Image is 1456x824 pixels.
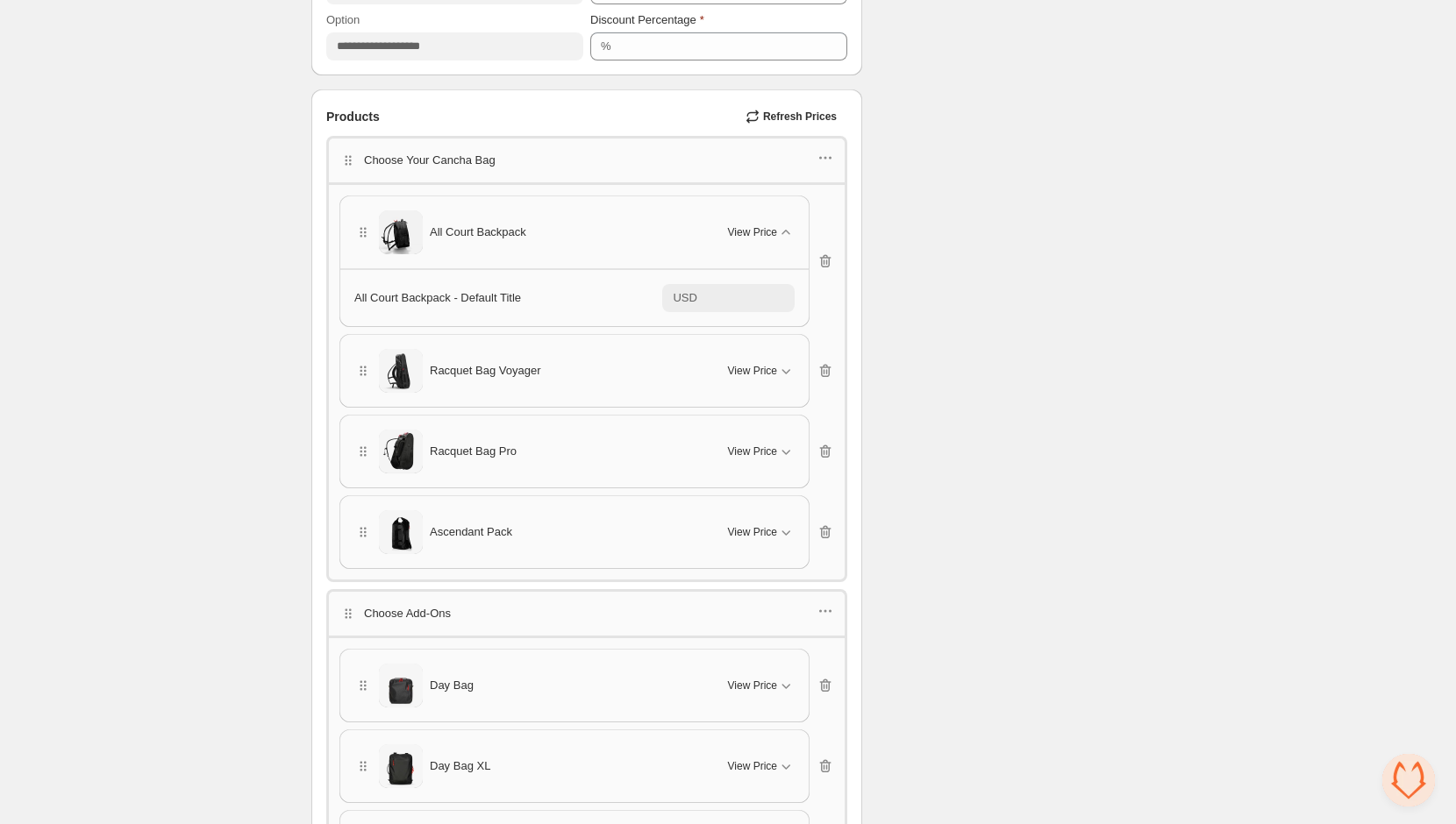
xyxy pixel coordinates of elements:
[354,291,521,304] span: All Court Backpack - Default Title
[364,605,451,622] p: Choose Add-Ons
[739,104,847,129] button: Refresh Prices
[728,525,777,539] span: View Price
[379,510,423,554] img: Ascendant Pack
[728,759,777,773] span: View Price
[430,362,540,380] span: Racquet Bag Voyager
[728,225,777,239] span: View Price
[590,11,704,29] label: Discount Percentage
[717,671,805,700] button: View Price
[379,430,423,473] img: Racquet Bag Pro
[1382,754,1435,806] a: Open chat
[728,364,777,378] span: View Price
[379,349,423,393] img: Racquet Bag Voyager
[717,437,805,465] button: View Price
[601,38,611,55] div: %
[379,210,423,254] img: All Court Backpack
[717,218,805,246] button: View Price
[326,11,360,29] label: Option
[763,110,837,124] span: Refresh Prices
[430,224,526,241] span: All Court Backpack
[430,523,512,541] span: Ascendant Pack
[430,677,474,694] span: Day Bag
[430,757,490,775] span: Day Bag XL
[717,357,805,385] button: View Price
[379,744,423,788] img: Day Bag XL
[326,108,380,125] span: Products
[379,664,423,707] img: Day Bag
[728,678,777,693] span: View Price
[717,752,805,780] button: View Price
[717,518,805,546] button: View Price
[673,289,696,307] div: USD
[728,444,777,458] span: View Price
[430,443,517,460] span: Racquet Bag Pro
[364,152,496,169] p: Choose Your Cancha Bag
